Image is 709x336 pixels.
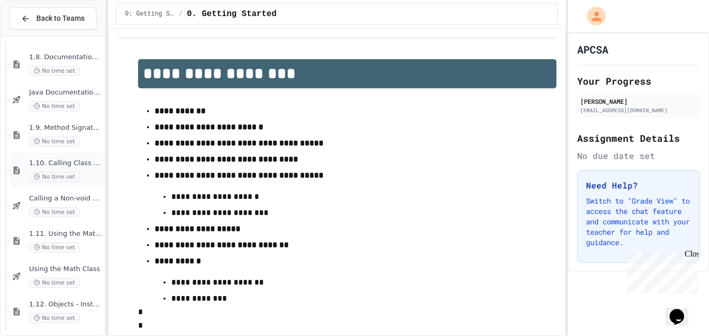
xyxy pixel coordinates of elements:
[29,137,80,146] span: No time set
[29,300,103,309] span: 1.12. Objects - Instances of Classes
[577,74,700,88] h2: Your Progress
[577,131,700,145] h2: Assignment Details
[586,196,691,248] p: Switch to "Grade View" to access the chat feature and communicate with your teacher for help and ...
[36,13,85,24] span: Back to Teams
[29,88,103,97] span: Java Documentation with Comments - Topic 1.8
[29,101,80,111] span: No time set
[665,294,699,326] iframe: chat widget
[125,10,175,18] span: 0: Getting Started
[577,150,700,162] div: No due date set
[29,172,80,182] span: No time set
[29,265,103,274] span: Using the Math Class
[29,313,80,323] span: No time set
[9,7,97,30] button: Back to Teams
[586,179,691,192] h3: Need Help?
[29,159,103,168] span: 1.10. Calling Class Methods
[29,243,80,252] span: No time set
[623,249,699,293] iframe: chat widget
[29,278,80,288] span: No time set
[29,124,103,132] span: 1.9. Method Signatures
[4,4,72,66] div: Chat with us now!Close
[179,10,183,18] span: /
[577,42,608,57] h1: APCSA
[580,97,697,106] div: [PERSON_NAME]
[29,230,103,238] span: 1.11. Using the Math Class
[29,66,80,76] span: No time set
[29,207,80,217] span: No time set
[29,194,103,203] span: Calling a Non-void Method
[580,106,697,114] div: [EMAIL_ADDRESS][DOMAIN_NAME]
[576,4,608,28] div: My Account
[29,53,103,62] span: 1.8. Documentation with Comments and Preconditions
[187,8,277,20] span: 0. Getting Started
